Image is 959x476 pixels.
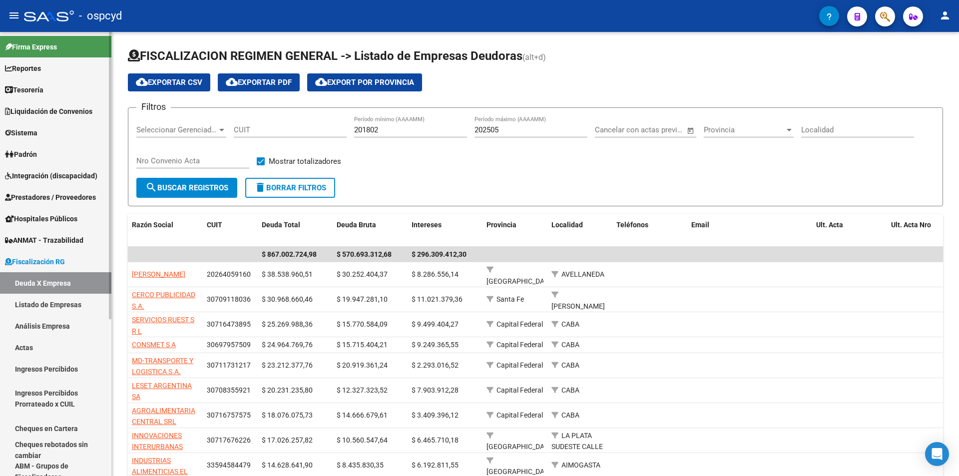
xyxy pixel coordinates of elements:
span: Borrar Filtros [254,183,326,192]
h3: Filtros [136,100,171,114]
span: AIMOGASTA [561,461,600,469]
datatable-header-cell: Intereses [408,214,482,247]
datatable-header-cell: Deuda Bruta [333,214,408,247]
span: Tesorería [5,84,43,95]
span: $ 6.192.811,55 [412,461,459,469]
span: CABA [561,386,579,394]
span: CABA [561,320,579,328]
datatable-header-cell: Razón Social [128,214,203,247]
span: CONSMET S A [132,341,176,349]
span: $ 15.715.404,21 [337,341,388,349]
span: 33594584479 [207,461,251,469]
span: $ 9.499.404,27 [412,320,459,328]
span: 30716473895 [207,320,251,328]
span: [PERSON_NAME] [132,270,185,278]
span: [PERSON_NAME] [551,302,605,310]
span: 30697957509 [207,341,251,349]
span: $ 9.249.365,55 [412,341,459,349]
span: AGROALIMENTARIA CENTRAL SRL [132,407,195,426]
button: Open calendar [685,125,696,136]
span: Localidad [551,221,583,229]
span: $ 20.919.361,24 [337,361,388,369]
span: Buscar Registros [145,183,228,192]
span: $ 38.538.960,51 [262,270,313,278]
span: - ospcyd [79,5,122,27]
span: LESET ARGENTINA SA [132,382,192,401]
mat-icon: cloud_download [315,76,327,88]
button: Exportar PDF [218,73,300,91]
span: Deuda Total [262,221,300,229]
span: $ 8.286.556,14 [412,270,459,278]
datatable-header-cell: Teléfonos [612,214,687,247]
span: MD-TRANSPORTE Y LOGISTICA S.A. [132,357,193,376]
span: Razón Social [132,221,173,229]
mat-icon: menu [8,9,20,21]
span: $ 17.026.257,82 [262,436,313,444]
span: Exportar PDF [226,78,292,87]
span: CABA [561,341,579,349]
span: Seleccionar Gerenciador [136,125,217,134]
span: $ 14.666.679,61 [337,411,388,419]
span: Liquidación de Convenios [5,106,92,117]
span: $ 570.693.312,68 [337,250,392,258]
span: AVELLANEDA [561,270,604,278]
span: $ 30.252.404,37 [337,270,388,278]
span: [GEOGRAPHIC_DATA] [486,443,554,451]
span: Padrón [5,149,37,160]
span: Capital Federal [496,361,543,369]
span: $ 18.076.075,73 [262,411,313,419]
mat-icon: person [939,9,951,21]
span: Santa Fe [496,295,524,303]
span: ANMAT - Trazabilidad [5,235,83,246]
span: $ 25.269.988,36 [262,320,313,328]
mat-icon: cloud_download [136,76,148,88]
span: 30708355921 [207,386,251,394]
span: Email [691,221,709,229]
span: $ 867.002.724,98 [262,250,317,258]
span: INNOVACIONES INTERURBANAS GIDAT S. A. [132,432,183,463]
span: $ 7.903.912,28 [412,386,459,394]
button: Buscar Registros [136,178,237,198]
span: FISCALIZACION REGIMEN GENERAL -> Listado de Empresas Deudoras [128,49,522,63]
span: Provincia [704,125,785,134]
span: [GEOGRAPHIC_DATA] [486,468,554,476]
span: $ 24.964.769,76 [262,341,313,349]
span: Firma Express [5,41,57,52]
span: 30717676226 [207,436,251,444]
span: $ 6.465.710,18 [412,436,459,444]
datatable-header-cell: Ult. Acta [812,214,887,247]
span: Capital Federal [496,411,543,419]
span: 20264059160 [207,270,251,278]
span: Intereses [412,221,442,229]
span: LA PLATA SUDESTE CALLE 50 AMBAS VEREDAS [551,432,603,474]
span: $ 296.309.412,30 [412,250,467,258]
span: $ 2.293.016,52 [412,361,459,369]
span: Capital Federal [496,320,543,328]
div: Open Intercom Messenger [925,442,949,466]
span: Fiscalización RG [5,256,65,267]
button: Borrar Filtros [245,178,335,198]
span: CERCO PUBLICIDAD S.A. [132,291,195,310]
span: $ 14.628.641,90 [262,461,313,469]
datatable-header-cell: Provincia [482,214,547,247]
span: CABA [561,411,579,419]
span: $ 10.560.547,64 [337,436,388,444]
span: [GEOGRAPHIC_DATA] [486,277,554,285]
mat-icon: search [145,181,157,193]
datatable-header-cell: Deuda Total [258,214,333,247]
span: $ 8.435.830,35 [337,461,384,469]
span: $ 19.947.281,10 [337,295,388,303]
span: $ 20.231.235,80 [262,386,313,394]
span: Deuda Bruta [337,221,376,229]
span: Sistema [5,127,37,138]
span: $ 23.212.377,76 [262,361,313,369]
span: $ 12.327.323,52 [337,386,388,394]
span: SERVICIOS RUEST S R L [132,316,194,335]
span: Reportes [5,63,41,74]
span: Hospitales Públicos [5,213,77,224]
span: Integración (discapacidad) [5,170,97,181]
span: Prestadores / Proveedores [5,192,96,203]
span: Ult. Acta [816,221,843,229]
span: Provincia [486,221,516,229]
span: $ 11.021.379,36 [412,295,463,303]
